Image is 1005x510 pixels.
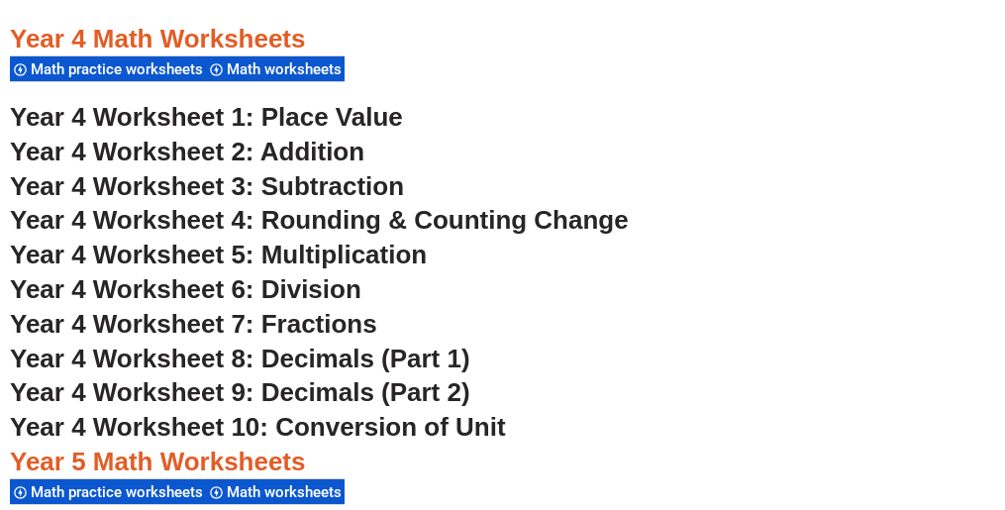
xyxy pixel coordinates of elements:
[10,171,404,201] a: Year 4 Worksheet 3: Subtraction
[10,377,470,407] a: Year 4 Worksheet 9: Decimals (Part 2)
[10,55,206,82] div: Math practice worksheets
[10,274,361,304] a: Year 4 Worksheet 6: Division
[206,478,345,505] div: Math worksheets
[10,137,364,166] a: Year 4 Worksheet 2: Addition
[31,60,209,78] span: Math practice worksheets
[10,205,629,235] a: Year 4 Worksheet 4: Rounding & Counting Change
[10,102,403,132] a: Year 4 Worksheet 1: Place Value
[31,483,209,501] span: Math practice worksheets
[10,309,377,339] a: Year 4 Worksheet 7: Fractions
[10,240,427,269] a: Year 4 Worksheet 5: Multiplication
[206,55,345,82] div: Math worksheets
[10,412,506,442] a: Year 4 Worksheet 10: Conversion of Unit
[10,344,470,373] a: Year 4 Worksheet 8: Decimals (Part 1)
[10,478,206,505] div: Math practice worksheets
[10,23,995,56] h3: Year 4 Math Worksheets
[227,60,348,78] span: Math worksheets
[227,483,348,501] span: Math worksheets
[675,286,1005,510] iframe: Chat Widget
[10,446,995,479] h3: Year 5 Math Worksheets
